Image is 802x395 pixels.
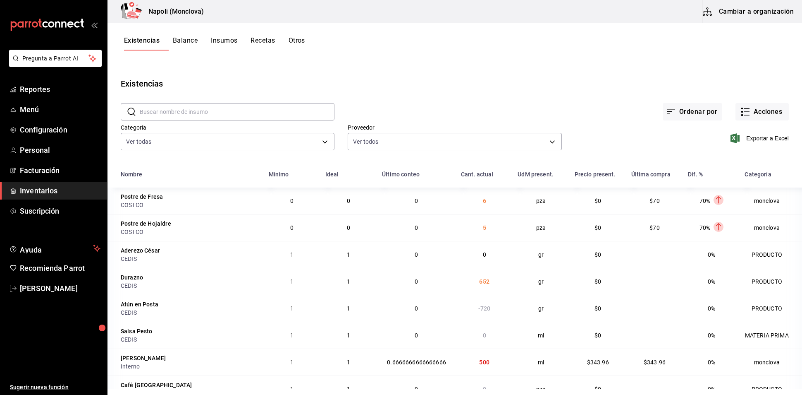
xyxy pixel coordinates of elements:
span: 0% [708,305,715,312]
div: Café [GEOGRAPHIC_DATA] [121,381,192,389]
button: Ordenar por [663,103,722,120]
span: 1 [290,305,294,312]
span: 1 [290,332,294,339]
span: 1 [347,332,350,339]
span: Ver todas [126,137,151,146]
button: Existencias [124,36,160,51]
span: 0% [708,278,715,285]
span: $343.96 [587,359,609,366]
span: Exportar a Excel [732,133,789,143]
button: Pregunta a Parrot AI [9,50,102,67]
span: 1 [290,386,294,393]
span: 0 [290,224,294,231]
span: $0 [594,305,601,312]
span: $0 [594,386,601,393]
div: Categoría [745,171,771,178]
span: 0 [290,197,294,204]
span: 6 [483,197,486,204]
div: Interno [121,362,259,371]
div: Cant. actual [461,171,494,178]
span: $0 [594,332,601,339]
span: Sugerir nueva función [10,383,100,392]
span: $0 [594,251,601,258]
td: MATERIA PRIMA [740,322,802,349]
td: ml [513,349,569,376]
div: Postre de Hojaldre [121,219,171,228]
div: Ideal [325,171,339,178]
td: monclova [740,214,802,241]
td: PRODUCTO [740,295,802,322]
div: Última compra [631,171,671,178]
span: 1 [347,386,350,393]
span: 0 [415,386,418,393]
span: 0 [415,224,418,231]
div: Durazno [121,273,143,282]
div: Nombre [121,171,142,178]
span: 0 [415,251,418,258]
span: Recomienda Parrot [20,263,100,274]
span: 0 [483,332,486,339]
div: Último conteo [382,171,420,178]
div: COSTCO [121,228,259,236]
button: Otros [289,36,305,51]
span: 1 [347,359,350,366]
div: CEDIS [121,282,259,290]
span: Inventarios [20,185,100,196]
td: PRODUCTO [740,268,802,295]
div: CEDIS [121,308,259,317]
button: open_drawer_menu [91,22,98,28]
span: -720 [478,305,491,312]
div: CEDIS [121,255,259,263]
div: Precio present. [575,171,616,178]
span: Ayuda [20,243,90,253]
div: UdM present. [518,171,554,178]
button: Balance [173,36,198,51]
span: 0% [708,359,715,366]
span: $0 [594,278,601,285]
span: 652 [479,278,489,285]
span: 0 [415,197,418,204]
span: 0.6666666666666666 [387,359,446,366]
span: 0 [415,278,418,285]
div: Salsa Pesto [121,327,153,335]
div: [PERSON_NAME] [121,354,166,362]
span: Facturación [20,165,100,176]
input: Buscar nombre de insumo [140,104,334,120]
span: $0 [594,224,601,231]
td: pza [513,214,569,241]
span: 70% [699,224,710,231]
span: 1 [347,305,350,312]
a: Pregunta a Parrot AI [6,60,102,69]
span: Reportes [20,84,100,95]
span: 1 [290,251,294,258]
span: 70% [699,197,710,204]
span: 0 [483,386,486,393]
span: 1 [347,278,350,285]
label: Categoría [121,125,334,130]
span: 500 [479,359,489,366]
span: Pregunta a Parrot AI [22,54,89,63]
div: Postre de Fresa [121,193,163,201]
div: navigation tabs [124,36,305,51]
span: $0 [594,197,601,204]
span: 0 [415,332,418,339]
span: $343.96 [644,359,666,366]
button: Acciones [735,103,789,120]
h3: Napoli (Monclova) [142,7,204,17]
td: ml [513,322,569,349]
span: Personal [20,145,100,156]
td: pza [513,188,569,214]
label: Proveedor [348,125,561,130]
span: 1 [347,251,350,258]
span: 0 [483,251,486,258]
div: Dif. % [688,171,703,178]
td: PRODUCTO [740,241,802,268]
td: gr [513,268,569,295]
td: gr [513,241,569,268]
span: Configuración [20,124,100,135]
span: 0% [708,332,715,339]
span: $70 [649,224,659,231]
span: 0% [708,251,715,258]
div: Atún en Posta [121,300,158,308]
span: 0 [415,305,418,312]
